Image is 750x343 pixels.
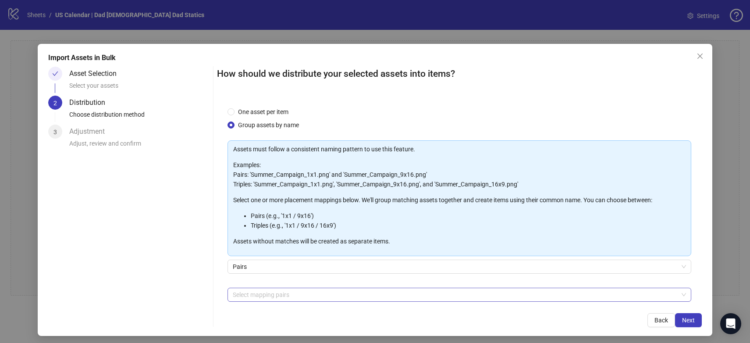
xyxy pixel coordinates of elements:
span: close [697,53,704,60]
div: Open Intercom Messenger [720,313,741,334]
div: Asset Selection [69,67,124,81]
span: 2 [53,100,57,107]
p: Select one or more placement mappings below. We'll group matching assets together and create item... [233,195,686,205]
li: Triples (e.g., '1x1 / 9x16 / 16x9') [251,221,686,230]
div: Select your assets [69,81,210,96]
p: Assets must follow a consistent naming pattern to use this feature. [233,144,686,154]
button: Next [675,313,702,327]
p: Examples: Pairs: 'Summer_Campaign_1x1.png' and 'Summer_Campaign_9x16.png' Triples: 'Summer_Campai... [233,160,686,189]
span: One asset per item [235,107,292,117]
p: Assets without matches will be created as separate items. [233,236,686,246]
h2: How should we distribute your selected assets into items? [217,67,702,81]
div: Choose distribution method [69,110,210,125]
span: check [52,71,58,77]
span: 3 [53,129,57,136]
span: Pairs [233,260,686,273]
div: Adjust, review and confirm [69,139,210,154]
span: Next [682,317,695,324]
div: Distribution [69,96,112,110]
div: Adjustment [69,125,112,139]
div: Import Assets in Bulk [48,53,702,63]
button: Back [647,313,675,327]
span: Group assets by name [235,120,302,130]
li: Pairs (e.g., '1x1 / 9x16') [251,211,686,221]
button: Close [693,49,707,63]
span: Back [654,317,668,324]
